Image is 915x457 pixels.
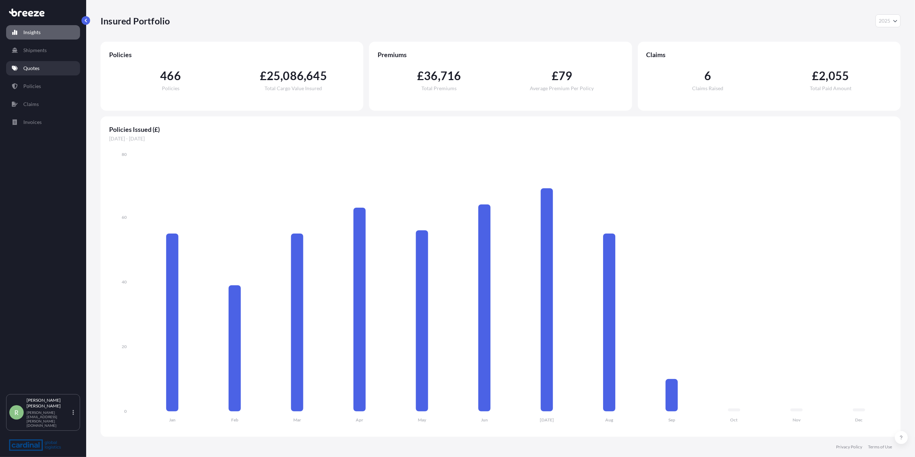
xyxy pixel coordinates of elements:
span: Total Cargo Value Insured [265,86,322,91]
tspan: 0 [124,408,127,414]
tspan: Aug [605,417,613,423]
span: Claims Raised [692,86,723,91]
tspan: May [418,417,426,423]
p: Claims [23,101,39,108]
tspan: 20 [122,344,127,349]
span: £ [417,70,424,82]
p: Invoices [23,119,42,126]
span: 79 [559,70,572,82]
span: Average Premium Per Policy [530,86,594,91]
span: Total Premiums [421,86,457,91]
a: Quotes [6,61,80,75]
button: Year Selector [876,14,901,27]
span: 055 [828,70,849,82]
a: Policies [6,79,80,93]
p: [PERSON_NAME] [PERSON_NAME] [27,397,71,409]
p: Shipments [23,47,47,54]
tspan: Nov [793,417,801,423]
a: Insights [6,25,80,40]
span: 086 [283,70,304,82]
span: Claims [646,50,892,59]
p: Insights [23,29,41,36]
span: 2 [819,70,826,82]
a: Terms of Use [868,444,892,450]
span: , [280,70,283,82]
span: 25 [267,70,280,82]
tspan: Jun [481,417,488,423]
span: Policies [162,86,179,91]
span: , [826,70,828,82]
tspan: 80 [122,152,127,157]
tspan: Dec [855,417,863,423]
tspan: Apr [356,417,363,423]
tspan: Jan [169,417,176,423]
a: Privacy Policy [836,444,862,450]
span: R [14,409,19,416]
img: organization-logo [9,439,61,451]
p: Policies [23,83,41,90]
p: Quotes [23,65,39,72]
span: Premiums [378,50,623,59]
span: Policies [109,50,355,59]
span: [DATE] - [DATE] [109,135,892,142]
tspan: Sep [668,417,675,423]
a: Claims [6,97,80,111]
span: 645 [306,70,327,82]
span: , [438,70,440,82]
p: Insured Portfolio [101,15,170,27]
tspan: 40 [122,279,127,285]
span: 36 [424,70,438,82]
span: 716 [440,70,461,82]
span: 6 [704,70,711,82]
p: [PERSON_NAME][EMAIL_ADDRESS][PERSON_NAME][DOMAIN_NAME] [27,410,71,428]
span: 2025 [879,17,890,24]
span: 466 [160,70,181,82]
tspan: Mar [293,417,301,423]
span: Policies Issued (£) [109,125,892,134]
span: £ [552,70,559,82]
tspan: Oct [730,417,738,423]
span: , [304,70,306,82]
span: Total Paid Amount [810,86,851,91]
a: Shipments [6,43,80,57]
a: Invoices [6,115,80,129]
span: £ [812,70,819,82]
tspan: 60 [122,214,127,220]
tspan: [DATE] [540,417,554,423]
tspan: Feb [231,417,238,423]
span: £ [260,70,267,82]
